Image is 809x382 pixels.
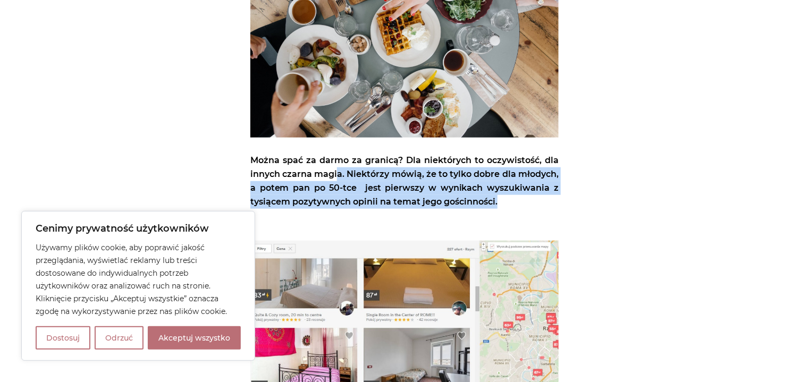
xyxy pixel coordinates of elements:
p: Cenimy prywatność użytkowników [36,222,241,235]
button: Dostosuj [36,326,90,350]
p: Używamy plików cookie, aby poprawić jakość przeglądania, wyświetlać reklamy lub treści dostosowan... [36,241,241,318]
button: Odrzuć [95,326,144,350]
button: Akceptuj wszystko [148,326,241,350]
